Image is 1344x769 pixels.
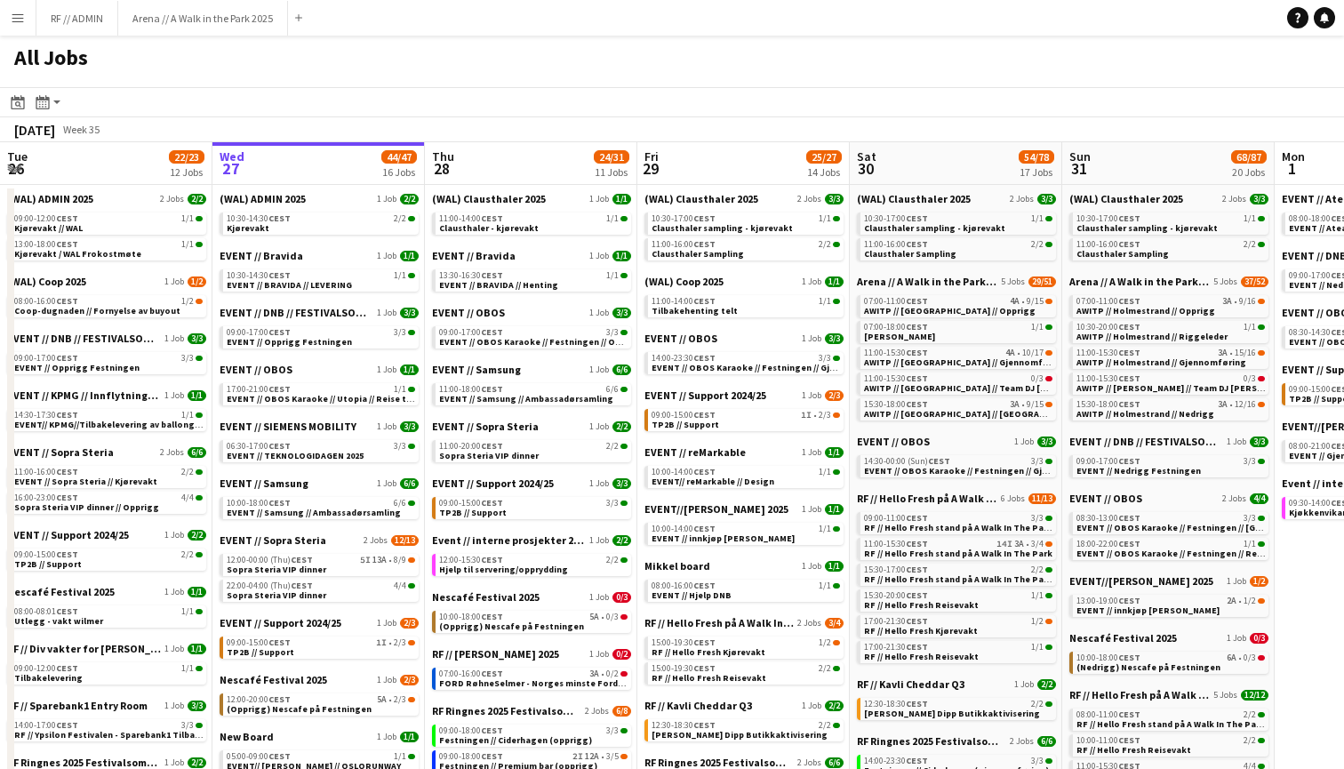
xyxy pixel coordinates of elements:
div: EVENT // OBOS1 Job3/314:00-23:30CEST3/3EVENT // OBOS Karaoke // Festningen // Gjennomføring [644,332,844,389]
span: CEST [481,383,503,395]
span: 1 Job [377,251,396,261]
span: 3/3 [188,333,206,344]
button: Arena // A Walk in the Park 2025 [118,1,288,36]
div: • [864,348,1052,357]
span: AWITP // Holmestrand // Riggeleder [1076,331,1228,342]
div: EVENT // OBOS1 Job1/117:00-21:00CEST1/1EVENT // OBOS Karaoke // Utopia // Reise til [GEOGRAPHIC_D... [220,363,419,420]
span: AWITP // Kristiansand // Nedrigg [864,408,1089,420]
div: • [1076,400,1265,409]
span: Clausthaler Sampling [1076,248,1169,260]
a: 13:00-18:00CEST1/1Kjørevakt / WAL Frokostmøte [14,238,203,259]
a: 11:00-18:00CEST6/6EVENT // Samsung // Ambassadørsamling [439,383,628,404]
span: CEST [268,269,291,281]
span: 1 Job [377,194,396,204]
span: 1/1 [394,271,406,280]
span: 1/1 [394,385,406,394]
span: 2 Jobs [1222,194,1246,204]
span: AWITP // Holmestrand // Nedrigg [1076,408,1214,420]
a: 11:00-16:00CEST2/2Clausthaler Sampling [652,238,840,259]
span: CEST [906,347,928,358]
a: 13:30-16:30CEST1/1EVENT // BRAVIDA // Henting [439,269,628,290]
span: Clausthaler - kjørevakt [439,222,539,234]
span: CEST [1118,347,1140,358]
span: 07:00-11:00 [1076,297,1140,306]
span: CEST [481,212,503,224]
span: 1/1 [181,411,194,420]
span: 3/3 [825,333,844,344]
span: 3/3 [181,354,194,363]
span: Fredrik [864,331,935,342]
span: 10:30-14:30 [227,214,291,223]
span: (WAL) Clausthaler 2025 [1069,192,1183,205]
span: AWITP // Kristiansand // Gjennomføring [864,356,1067,368]
span: 10:30-17:00 [864,214,928,223]
span: 1 Job [589,308,609,318]
span: EVENT // SIEMENS MOBILITY [220,420,356,433]
span: CEST [1118,212,1140,224]
div: EVENT // OBOS1 Job3/314:30-00:00 (Sun)CEST3/3EVENT // OBOS Karaoke // Festningen // Gjennomføring [857,435,1056,492]
span: 08:00-16:00 [14,297,78,306]
span: EVENT // BRAVIDA // LEVERING [227,279,352,291]
span: EVENT // OBOS Karaoke // Festningen // Opprigg [439,336,644,348]
span: AWITP // Kristiansand // Opprigg [864,305,1036,316]
span: 11:00-18:00 [439,385,503,394]
span: 4A [1010,297,1020,306]
span: Kjørevakt / WAL Frokostmøte [14,248,141,260]
span: CEST [693,352,716,364]
span: CEST [906,398,928,410]
span: 11:00-16:00 [864,240,928,249]
a: 11:00-16:00CEST2/2Clausthaler Sampling [1076,238,1265,259]
span: AWITP // Kristiansand // Team DJ Walkie [864,382,1108,394]
span: 3A [1010,400,1020,409]
a: 11:00-14:00CEST1/1Clausthaler - kjørevakt [439,212,628,233]
div: EVENT // Bravida1 Job1/113:30-16:30CEST1/1EVENT // BRAVIDA // Henting [432,249,631,306]
span: 0/3 [1031,374,1044,383]
span: 3A [1222,297,1232,306]
span: 5 Jobs [1001,276,1025,287]
a: (WAL) ADMIN 20251 Job2/2 [220,192,419,205]
span: 13:00-18:00 [14,240,78,249]
span: 2/2 [188,194,206,204]
span: 2 Jobs [1010,194,1034,204]
span: CEST [1118,238,1140,250]
a: (WAL) ADMIN 20252 Jobs2/2 [7,192,206,205]
a: EVENT // OBOS1 Job3/3 [432,306,631,319]
a: 10:30-14:30CEST2/2Kjørevakt [227,212,415,233]
span: 1 Job [164,390,184,401]
a: 09:00-15:00CEST1I•2/3TP2B // Support [652,409,840,429]
span: 09:00-17:00 [439,328,503,337]
span: CEST [1118,295,1140,307]
span: 11:00-14:00 [439,214,503,223]
a: 10:30-17:00CEST1/1Clausthaler sampling - kjørevakt [1076,212,1265,233]
span: EVENT // Bravida [432,249,516,262]
span: 11:00-15:30 [1076,348,1140,357]
span: 1/1 [612,194,631,204]
span: Kjørevakt [227,222,269,234]
span: 1/1 [819,214,831,223]
span: 1 Job [589,251,609,261]
a: 09:00-12:00CEST1/1Kjørevakt // WAL [14,212,203,233]
div: (WAL) Coop 20251 Job1/111:00-14:00CEST1/1Tilbakehenting telt [644,275,844,332]
span: 1/1 [612,251,631,261]
a: EVENT // OBOS1 Job3/3 [644,332,844,345]
a: EVENT // DNB // FESTIVALSOMMER 20251 Job3/3 [220,306,419,319]
span: CEST [481,269,503,281]
span: 15:30-18:00 [864,400,928,409]
span: CEST [693,295,716,307]
span: CEST [906,321,928,332]
span: CEST [693,212,716,224]
span: EVENT // BRAVIDA // Henting [439,279,558,291]
span: EVENT // DNB // FESTIVALSOMMER 2025 [7,332,161,345]
span: 11:00-15:30 [864,374,928,383]
span: 0/3 [1244,374,1256,383]
span: Arena // A Walk in the Park 2025 [1069,275,1210,288]
span: 2/3 [819,411,831,420]
span: EVENT// KPMG//Tilbakelevering av ballonger. [14,419,205,430]
span: 9/15 [1027,297,1044,306]
a: 11:00-15:30CEST0/3AWITP // [PERSON_NAME] // Team DJ [PERSON_NAME] [1076,372,1265,393]
span: 1/1 [188,390,206,401]
span: 11:00-15:30 [864,348,928,357]
div: (WAL) Clausthaler 20252 Jobs3/310:30-17:00CEST1/1Clausthaler sampling - kjørevakt11:00-16:00CEST2... [857,192,1056,275]
a: 15:30-18:00CEST3A•12/16AWITP // Holmestrand // Nedrigg [1076,398,1265,419]
a: 11:00-16:00CEST2/2Clausthaler Sampling [864,238,1052,259]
